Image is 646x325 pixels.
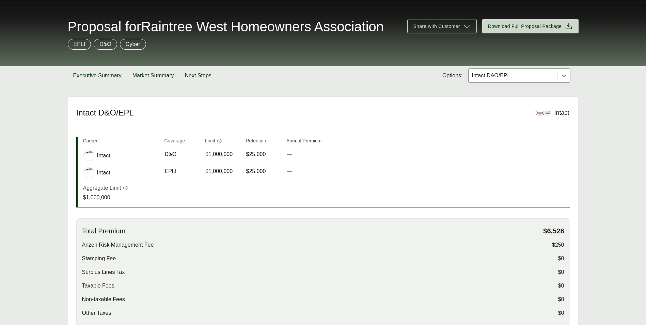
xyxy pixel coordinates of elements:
span: Stamping Fee [82,254,116,263]
span: D&O [165,150,177,158]
div: Intact [554,108,569,118]
span: Total Premium [82,227,126,235]
th: Retention [246,137,281,147]
h2: Intact D&O/EPL [76,108,527,118]
p: Cyber [126,40,140,48]
th: Carrier [83,137,159,147]
span: $0 [558,295,564,304]
img: Intact logo [535,110,551,115]
p: $1,000,000 [83,194,128,202]
p: D&O [99,40,111,48]
span: Anzen Risk Management Fee [82,241,154,249]
span: $0 [558,268,564,276]
span: Share with Customer [413,23,460,30]
th: Limit [205,137,240,147]
span: Taxable Fees [82,282,114,290]
span: $1,000,000 [205,167,233,175]
span: Intact [97,169,110,177]
span: Options: [442,72,463,80]
span: $0 [558,309,564,317]
span: $250 [552,241,564,249]
img: Intact logo [84,168,94,171]
p: EPLI [74,40,85,48]
span: Other Taxes [82,309,111,317]
button: Executive Summary [68,66,127,85]
span: — [287,151,292,157]
span: Download Full Proposal Package [488,23,562,30]
span: $25,000 [246,167,266,175]
span: Proposal for Raintree West Homeowners Association [68,20,384,33]
button: Market Summary [127,66,179,85]
span: $0 [558,254,564,263]
span: EPLI [165,167,177,175]
span: $6,528 [543,227,564,235]
span: $1,000,000 [205,150,233,158]
p: Aggregate Limit [83,184,121,192]
button: Download Full Proposal Package [482,19,579,33]
span: — [287,168,292,174]
span: Surplus Lines Tax [82,268,125,276]
span: Intact [97,152,110,160]
th: Annual Premium [286,137,322,147]
button: Next Steps [179,66,217,85]
th: Coverage [164,137,200,147]
span: $25,000 [246,150,266,158]
button: Share with Customer [407,19,476,33]
span: $0 [558,282,564,290]
img: Intact logo [84,151,94,154]
span: Non-taxable Fees [82,295,125,304]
